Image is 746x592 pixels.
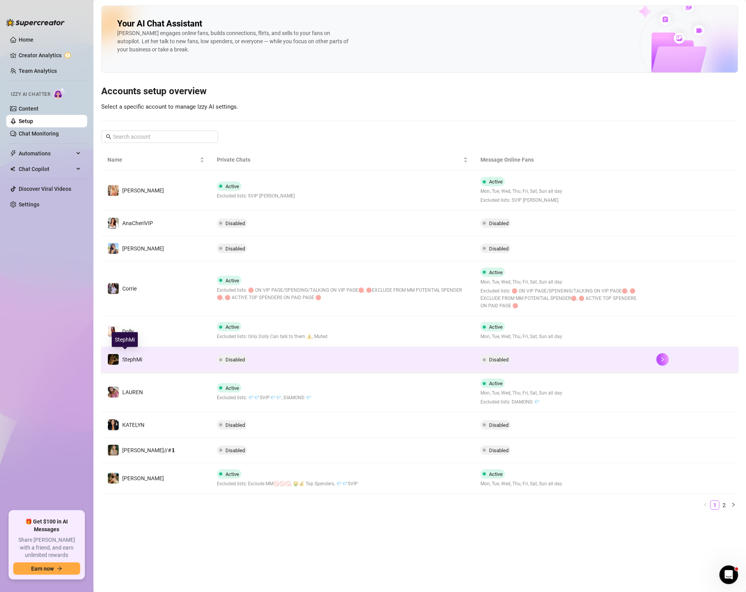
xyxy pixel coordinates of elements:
[19,201,39,208] a: Settings
[480,398,562,406] span: Excluded lists: DIAMOND 💎
[225,471,239,477] span: Active
[122,447,175,453] span: [PERSON_NAME]//#𝟭
[19,118,33,124] a: Setup
[720,501,728,509] a: 2
[489,357,508,363] span: Disabled
[225,246,245,252] span: Disabled
[217,480,358,488] span: Excluded lists: Exclude MM🚫🚫🚫, 🤑💰 Top Spenders, 💎💎SVIP
[108,243,119,254] img: Sibyl
[731,502,736,507] span: right
[480,389,562,397] span: Mon, Tue, Wed, Thu, Fri, Sat, Sun all day
[656,353,669,366] button: right
[480,333,562,340] span: Mon, Tue, Wed, Thu, Fri, Sat, Sun all day
[701,500,710,510] button: left
[13,536,80,559] span: Share [PERSON_NAME] with a friend, and earn unlimited rewards
[729,500,738,510] button: right
[474,149,650,171] th: Message Online Fans
[101,103,238,110] span: Select a specific account to manage Izzy AI settings.
[19,147,74,160] span: Automations
[108,354,119,365] img: StephMi
[108,387,119,398] img: ️‍LAUREN
[489,448,508,453] span: Disabled
[480,287,644,310] span: Excluded lists: 🛑 ON VIP PAGE/SPENDING/TALKING ON VIP PAGE🛑, 🛑EXCLUDE FROM MM POTENTIAL SPENDER🛑,...
[489,270,503,275] span: Active
[701,500,710,510] li: Previous Page
[225,278,239,284] span: Active
[101,149,211,171] th: Name
[225,220,245,226] span: Disabled
[122,422,144,428] span: KATELYN
[710,500,720,510] li: 1
[108,419,119,430] img: KATELYN
[489,471,503,477] span: Active
[122,475,164,481] span: [PERSON_NAME]
[6,19,65,26] img: logo-BBDzfeDw.svg
[19,68,57,74] a: Team Analytics
[225,183,239,189] span: Active
[489,381,503,386] span: Active
[480,197,562,204] span: Excluded lists: SVIP [PERSON_NAME]
[489,179,503,185] span: Active
[720,500,729,510] li: 2
[19,163,74,175] span: Chat Copilot
[57,566,62,571] span: arrow-right
[489,422,508,428] span: Disabled
[19,106,39,112] a: Content
[711,501,719,509] a: 1
[11,91,50,98] span: Izzy AI Chatter
[108,445,119,456] img: 𝗗𝗔𝗡𝗜𝗘𝗟𝗟𝗘//#𝟭
[10,166,15,172] img: Chat Copilot
[225,357,245,363] span: Disabled
[53,88,65,99] img: AI Chatter
[217,394,311,402] span: Excluded lists: 💎💎SVIP💎💎, DIAMOND 💎
[101,85,738,98] h3: Accounts setup overview
[108,218,119,229] img: AnaCheriVIP
[489,246,508,252] span: Disabled
[122,285,137,292] span: Corrie
[225,448,245,453] span: Disabled
[225,385,239,391] span: Active
[13,562,80,575] button: Earn nowarrow-right
[217,287,468,301] span: Excluded lists: 🛑 ON VIP PAGE/SPENDING/TALKING ON VIP PAGE🛑, 🛑EXCLUDE FROM MM POTENTIAL SPENDER🛑,...
[117,29,351,54] div: [PERSON_NAME] engages online fans, builds connections, flirts, and sells to your fans on autopilo...
[122,328,134,335] span: Dolly
[13,518,80,533] span: 🎁 Get $100 in AI Messages
[217,155,462,164] span: Private Chats
[217,333,327,340] span: Excluded lists: Only Dolly Can talk to them ⚠️, Muted
[122,220,153,226] span: AnaCheriVIP
[480,188,562,195] span: Mon, Tue, Wed, Thu, Fri, Sat, Sun all day
[19,49,81,62] a: Creator Analytics exclamation-circle
[225,324,239,330] span: Active
[31,566,54,572] span: Earn now
[108,185,119,196] img: Anthia
[122,356,142,363] span: StephMi
[106,134,111,139] span: search
[211,149,475,171] th: Private Chats
[660,357,665,362] span: right
[480,278,644,286] span: Mon, Tue, Wed, Thu, Fri, Sat, Sun all day
[112,332,138,347] div: StephMi
[720,566,738,584] iframe: Intercom live chat
[19,186,71,192] a: Discover Viral Videos
[122,245,164,252] span: [PERSON_NAME]
[480,480,562,488] span: Mon, Tue, Wed, Thu, Fri, Sat, Sun all day
[703,502,708,507] span: left
[122,389,143,395] span: ️‍LAUREN
[108,473,119,484] img: ANGI
[113,132,207,141] input: Search account
[489,324,503,330] span: Active
[217,192,295,200] span: Excluded lists: SVIP [PERSON_NAME]
[729,500,738,510] li: Next Page
[108,326,119,337] img: Dolly
[489,220,508,226] span: Disabled
[108,283,119,294] img: Corrie
[107,155,198,164] span: Name
[19,37,33,43] a: Home
[117,18,202,29] h2: Your AI Chat Assistant
[19,130,59,137] a: Chat Monitoring
[225,422,245,428] span: Disabled
[122,187,164,194] span: [PERSON_NAME]
[10,150,16,157] span: thunderbolt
